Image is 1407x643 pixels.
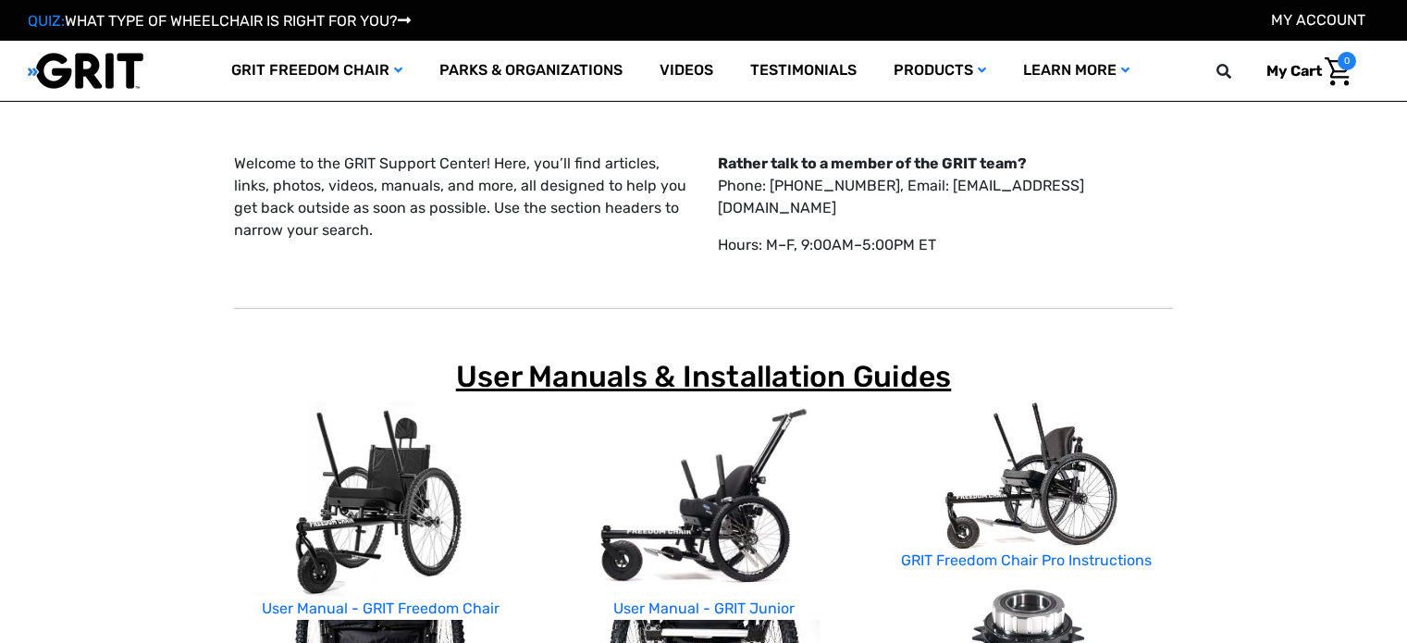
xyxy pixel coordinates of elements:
[28,12,65,30] span: QUIZ:
[718,153,1174,219] p: Phone: [PHONE_NUMBER], Email: [EMAIL_ADDRESS][DOMAIN_NAME]
[875,41,1005,101] a: Products
[613,600,795,617] a: User Manual - GRIT Junior
[28,12,411,30] a: QUIZ:WHAT TYPE OF WHEELCHAIR IS RIGHT FOR YOU?
[732,41,875,101] a: Testimonials
[1338,52,1356,70] span: 0
[456,359,952,394] span: User Manuals & Installation Guides
[1271,11,1365,29] a: Account
[1005,41,1148,101] a: Learn More
[262,600,500,617] a: User Manual - GRIT Freedom Chair
[718,155,1027,172] strong: Rather talk to a member of the GRIT team?
[901,551,1152,569] a: GRIT Freedom Chair Pro Instructions
[1253,52,1356,91] a: Cart with 0 items
[213,41,421,101] a: GRIT Freedom Chair
[234,153,690,241] p: Welcome to the GRIT Support Center! Here, you’ll find articles, links, photos, videos, manuals, a...
[1225,52,1253,91] input: Search
[1266,62,1322,80] span: My Cart
[718,234,1174,256] p: Hours: M–F, 9:00AM–5:00PM ET
[421,41,641,101] a: Parks & Organizations
[1325,57,1351,86] img: Cart
[641,41,732,101] a: Videos
[28,52,143,90] img: GRIT All-Terrain Wheelchair and Mobility Equipment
